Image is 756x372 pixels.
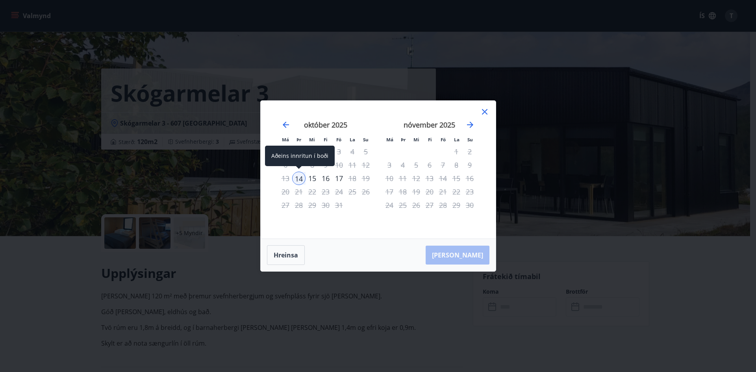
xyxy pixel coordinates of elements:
small: Má [282,137,289,143]
td: Choose miðvikudagur, 15. október 2025 as your check-out date. It’s available. [306,172,319,185]
td: Not available. miðvikudagur, 1. október 2025 [306,145,319,158]
div: Aðeins innritun í boði [292,172,306,185]
td: Not available. mánudagur, 27. október 2025 [279,198,292,212]
td: Not available. föstudagur, 10. október 2025 [332,158,346,172]
td: Not available. mánudagur, 20. október 2025 [279,185,292,198]
td: Not available. laugardagur, 1. nóvember 2025 [450,145,463,158]
td: Selected as start date. þriðjudagur, 14. október 2025 [292,172,306,185]
td: Not available. mánudagur, 24. nóvember 2025 [383,198,396,212]
td: Not available. föstudagur, 3. október 2025 [332,145,346,158]
td: Not available. fimmtudagur, 6. nóvember 2025 [423,158,436,172]
td: Not available. föstudagur, 14. nóvember 2025 [436,172,450,185]
td: Not available. fimmtudagur, 2. október 2025 [319,145,332,158]
td: Not available. miðvikudagur, 22. október 2025 [306,185,319,198]
small: Fi [324,137,328,143]
div: Aðeins útritun í boði [332,172,346,185]
td: Choose föstudagur, 17. október 2025 as your check-out date. It’s available. [332,172,346,185]
td: Not available. þriðjudagur, 28. október 2025 [292,198,306,212]
small: Fö [336,137,341,143]
td: Not available. sunnudagur, 26. október 2025 [359,185,372,198]
small: Þr [401,137,406,143]
td: Not available. föstudagur, 24. október 2025 [332,185,346,198]
div: Aðeins útritun í boði [423,185,436,198]
td: Not available. miðvikudagur, 19. nóvember 2025 [409,185,423,198]
div: Move forward to switch to the next month. [465,120,475,130]
td: Not available. miðvikudagur, 12. nóvember 2025 [409,172,423,185]
td: Not available. þriðjudagur, 4. nóvember 2025 [396,158,409,172]
td: Not available. þriðjudagur, 21. október 2025 [292,185,306,198]
td: Not available. miðvikudagur, 5. nóvember 2025 [409,158,423,172]
td: Not available. sunnudagur, 2. nóvember 2025 [463,145,476,158]
div: Aðeins innritun í boði [265,146,335,166]
div: Aðeins útritun í boði [436,172,450,185]
td: Not available. fimmtudagur, 20. nóvember 2025 [423,185,436,198]
small: Fi [428,137,432,143]
td: Not available. þriðjudagur, 11. nóvember 2025 [396,172,409,185]
small: Mi [309,137,315,143]
td: Not available. miðvikudagur, 26. nóvember 2025 [409,198,423,212]
td: Not available. föstudagur, 7. nóvember 2025 [436,158,450,172]
td: Not available. mánudagur, 17. nóvember 2025 [383,185,396,198]
div: 16 [319,172,332,185]
td: Not available. þriðjudagur, 18. nóvember 2025 [396,185,409,198]
td: Not available. laugardagur, 22. nóvember 2025 [450,185,463,198]
td: Not available. sunnudagur, 30. nóvember 2025 [463,198,476,212]
td: Not available. laugardagur, 15. nóvember 2025 [450,172,463,185]
small: Su [363,137,369,143]
td: Not available. mánudagur, 10. nóvember 2025 [383,172,396,185]
button: Hreinsa [267,245,305,265]
div: Aðeins útritun í boði [319,185,332,198]
td: Not available. föstudagur, 21. nóvember 2025 [436,185,450,198]
div: Move backward to switch to the previous month. [281,120,291,130]
td: Not available. þriðjudagur, 25. nóvember 2025 [396,198,409,212]
td: Not available. föstudagur, 28. nóvember 2025 [436,198,450,212]
small: Má [386,137,393,143]
td: Not available. fimmtudagur, 30. október 2025 [319,198,332,212]
td: Not available. miðvikudagur, 29. október 2025 [306,198,319,212]
small: Su [467,137,473,143]
td: Not available. laugardagur, 25. október 2025 [346,185,359,198]
td: Not available. sunnudagur, 19. október 2025 [359,172,372,185]
td: Not available. sunnudagur, 12. október 2025 [359,158,372,172]
small: La [350,137,355,143]
td: Choose fimmtudagur, 16. október 2025 as your check-out date. It’s available. [319,172,332,185]
small: Mi [413,137,419,143]
td: Not available. laugardagur, 8. nóvember 2025 [450,158,463,172]
td: Not available. sunnudagur, 16. nóvember 2025 [463,172,476,185]
div: Calendar [270,110,486,229]
td: Not available. mánudagur, 13. október 2025 [279,172,292,185]
td: Not available. sunnudagur, 5. október 2025 [359,145,372,158]
td: Not available. laugardagur, 18. október 2025 [346,172,359,185]
small: Fö [441,137,446,143]
strong: nóvember 2025 [404,120,455,130]
small: La [454,137,460,143]
td: Not available. mánudagur, 3. nóvember 2025 [383,158,396,172]
td: Not available. laugardagur, 4. október 2025 [346,145,359,158]
td: Not available. laugardagur, 11. október 2025 [346,158,359,172]
td: Not available. laugardagur, 29. nóvember 2025 [450,198,463,212]
div: Aðeins útritun í boði [306,198,319,212]
td: Not available. fimmtudagur, 27. nóvember 2025 [423,198,436,212]
td: Not available. fimmtudagur, 13. nóvember 2025 [423,172,436,185]
td: Not available. sunnudagur, 9. nóvember 2025 [463,158,476,172]
td: Not available. föstudagur, 31. október 2025 [332,198,346,212]
small: Þr [296,137,301,143]
strong: október 2025 [304,120,347,130]
div: Aðeins útritun í boði [436,158,450,172]
div: 15 [306,172,319,185]
td: Not available. fimmtudagur, 23. október 2025 [319,185,332,198]
td: Not available. sunnudagur, 23. nóvember 2025 [463,185,476,198]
